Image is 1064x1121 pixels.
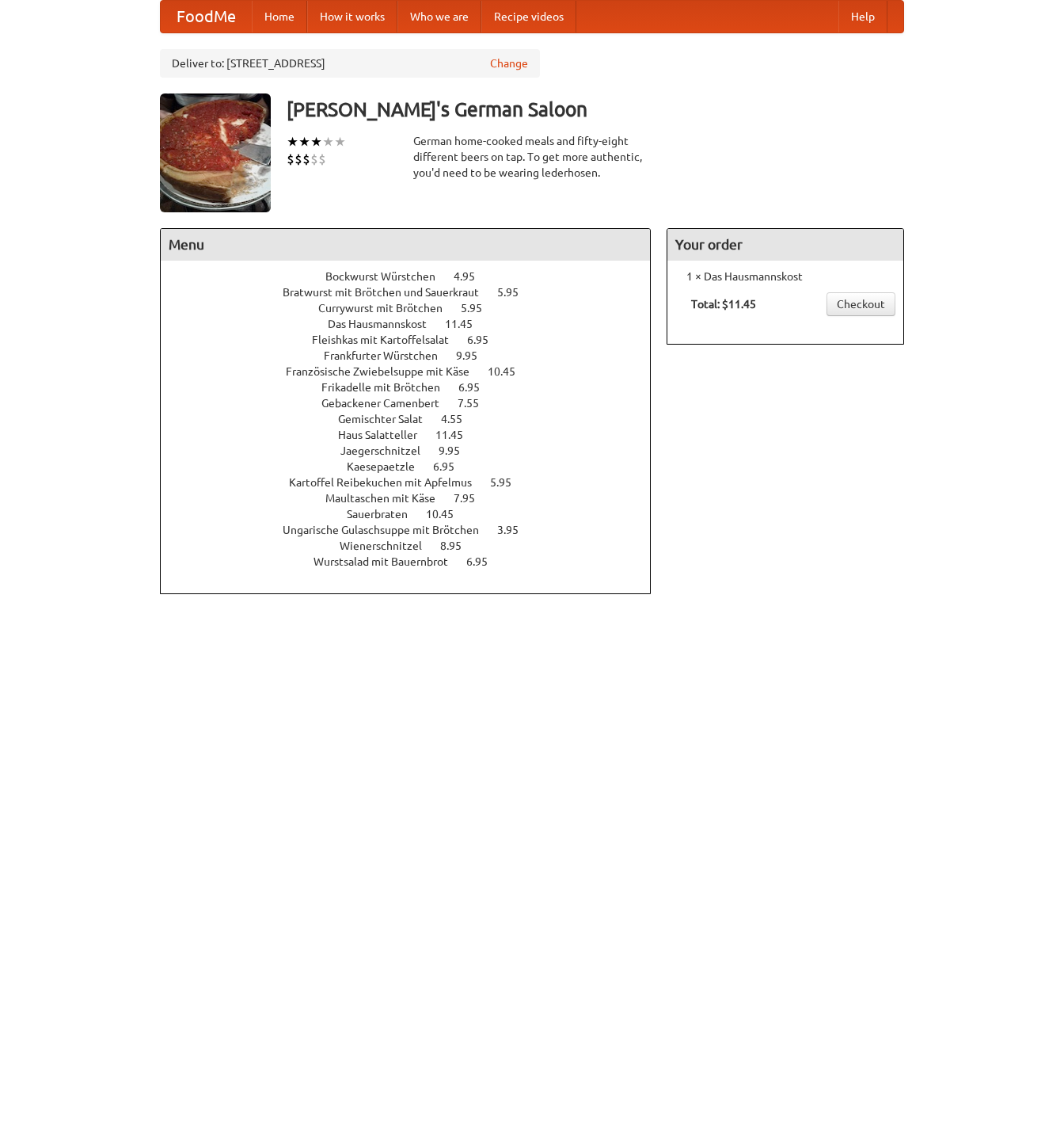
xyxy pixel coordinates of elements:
li: $ [318,151,326,168]
a: Frankfurter Würstchen 9.95 [324,349,507,362]
span: 7.95 [454,492,491,505]
a: Home [252,1,307,32]
a: Bockwurst Würstchen 4.95 [325,270,504,283]
span: Das Hausmannskost [328,318,443,330]
span: Maultaschen mit Käse [325,492,451,505]
b: Total: $11.45 [691,298,756,311]
span: Frankfurter Würstchen [324,349,454,362]
span: Kaesepaetzle [347,460,431,473]
a: Jaegerschnitzel 9.95 [340,444,489,457]
span: Jaegerschnitzel [340,444,436,457]
span: 9.95 [439,444,476,457]
span: 5.95 [461,302,498,315]
h4: Menu [161,229,650,261]
div: Deliver to: [STREET_ADDRESS] [160,49,540,78]
span: Wienerschnitzel [340,540,438,552]
span: Bockwurst Würstchen [325,270,451,283]
a: Help [838,1,887,32]
span: 11.45 [445,318,488,330]
a: Change [490,55,528,71]
a: How it works [307,1,397,32]
span: Ungarische Gulaschsuppe mit Brötchen [283,524,495,536]
a: FoodMe [161,1,252,32]
li: ★ [334,133,346,151]
a: Sauerbraten 10.45 [347,508,483,520]
span: Französische Zwiebelsuppe mit Käse [286,365,485,378]
a: Bratwurst mit Brötchen und Sauerkraut 5.95 [283,286,548,299]
span: Kartoffel Reibekuchen mit Apfelmus [289,476,488,489]
a: Frikadelle mit Brötchen 6.95 [321,381,509,394]
span: Bratwurst mit Brötchen und Sauerkraut [283,286,495,299]
a: Gemischter Salat 4.55 [338,413,492,425]
span: Wurstsalad mit Bauernbrot [313,555,464,568]
span: Currywurst mit Brötchen [318,302,458,315]
span: Haus Salatteller [338,429,433,441]
a: Who we are [397,1,481,32]
li: $ [302,151,310,168]
span: 4.95 [454,270,491,283]
a: Recipe videos [481,1,576,32]
li: $ [310,151,318,168]
span: 7.55 [458,397,495,410]
li: $ [287,151,294,168]
img: angular.jpg [160,93,271,212]
li: ★ [287,133,298,151]
a: Kaesepaetzle 6.95 [347,460,484,473]
a: Das Hausmannskost 11.45 [328,318,502,330]
a: Wurstsalad mit Bauernbrot 6.95 [313,555,517,568]
span: 10.45 [488,365,531,378]
a: Maultaschen mit Käse 7.95 [325,492,504,505]
div: German home-cooked meals and fifty-eight different beers on tap. To get more authentic, you'd nee... [413,133,651,181]
li: $ [294,151,302,168]
span: 8.95 [440,540,477,552]
a: Gebackener Camenbert 7.55 [321,397,508,410]
span: 6.95 [467,334,504,346]
a: Französische Zwiebelsuppe mit Käse 10.45 [286,365,545,378]
a: Checkout [826,292,895,316]
a: Kartoffel Reibekuchen mit Apfelmus 5.95 [289,476,541,489]
span: Fleishkas mit Kartoffelsalat [312,334,465,346]
a: Currywurst mit Brötchen 5.95 [318,302,511,315]
li: ★ [322,133,334,151]
span: Frikadelle mit Brötchen [321,381,456,394]
span: 6.95 [433,460,470,473]
span: 6.95 [466,555,503,568]
span: 3.95 [497,524,534,536]
span: 10.45 [426,508,469,520]
li: 1 × Das Hausmannskost [675,269,895,284]
span: 5.95 [490,476,527,489]
a: Fleishkas mit Kartoffelsalat 6.95 [312,334,518,346]
span: 11.45 [435,429,479,441]
h3: [PERSON_NAME]'s German Saloon [287,93,904,125]
span: 5.95 [497,286,534,299]
span: Gebackener Camenbert [321,397,455,410]
li: ★ [310,133,322,151]
span: 4.55 [441,413,478,425]
a: Haus Salatteller 11.45 [338,429,492,441]
a: Wienerschnitzel 8.95 [340,540,491,552]
span: Sauerbraten [347,508,424,520]
span: 9.95 [456,349,493,362]
a: Ungarische Gulaschsuppe mit Brötchen 3.95 [283,524,548,536]
li: ★ [298,133,310,151]
span: Gemischter Salat [338,413,439,425]
span: 6.95 [458,381,496,394]
h4: Your order [667,229,903,261]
